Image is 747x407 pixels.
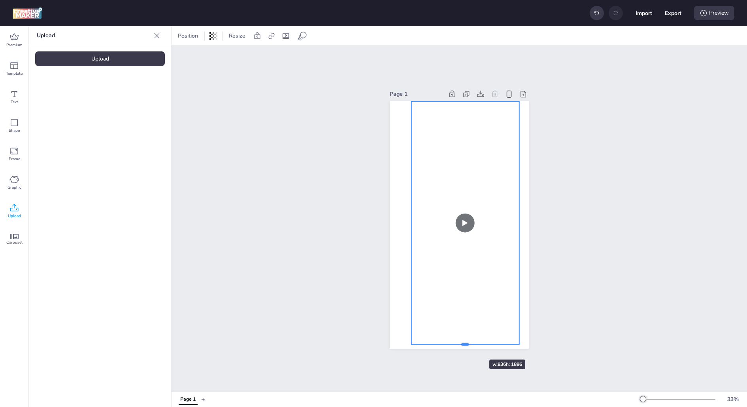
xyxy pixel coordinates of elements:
span: Upload [8,213,21,219]
div: Page 1 [180,396,196,403]
span: Shape [9,127,20,134]
span: Carousel [6,239,23,246]
p: Upload [37,26,151,45]
span: Text [11,99,18,105]
span: Template [6,70,23,77]
button: Import [636,5,652,21]
span: Premium [6,42,23,48]
button: + [201,392,205,406]
div: Preview [694,6,734,20]
span: Frame [9,156,20,162]
div: Tabs [175,392,201,406]
span: Position [176,32,200,40]
div: w: 836 h: 1886 [489,360,525,369]
div: Upload [35,51,165,66]
div: 33 % [723,395,742,403]
img: logo Creative Maker [13,7,42,19]
span: Resize [227,32,247,40]
span: Graphic [8,184,21,191]
button: Export [665,5,681,21]
div: Page 1 [390,90,443,98]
